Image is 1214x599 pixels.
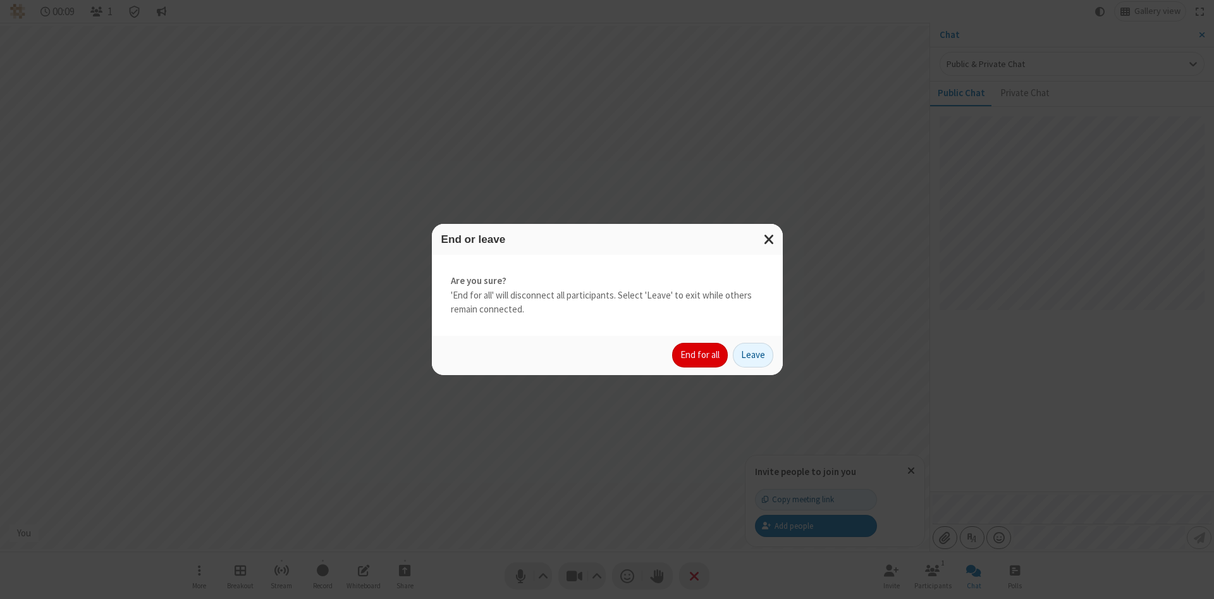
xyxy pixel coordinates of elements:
[441,233,773,245] h3: End or leave
[756,224,783,255] button: Close modal
[451,274,764,288] strong: Are you sure?
[672,343,728,368] button: End for all
[733,343,773,368] button: Leave
[432,255,783,336] div: 'End for all' will disconnect all participants. Select 'Leave' to exit while others remain connec...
